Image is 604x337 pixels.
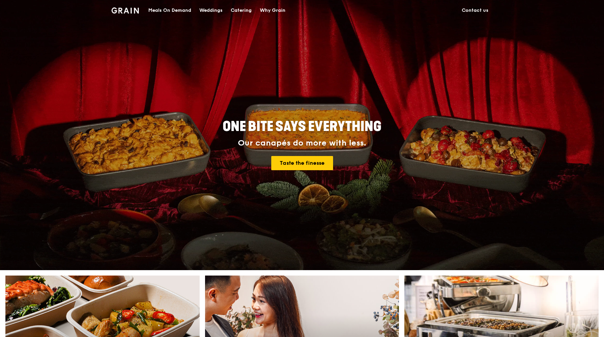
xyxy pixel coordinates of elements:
[231,0,252,21] div: Catering
[180,138,424,148] div: Our canapés do more with less.
[111,7,139,14] img: Grain
[227,0,256,21] a: Catering
[199,0,223,21] div: Weddings
[195,0,227,21] a: Weddings
[458,0,493,21] a: Contact us
[148,0,191,21] div: Meals On Demand
[271,156,333,170] a: Taste the finesse
[260,0,285,21] div: Why Grain
[256,0,290,21] a: Why Grain
[223,119,381,135] span: ONE BITE SAYS EVERYTHING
